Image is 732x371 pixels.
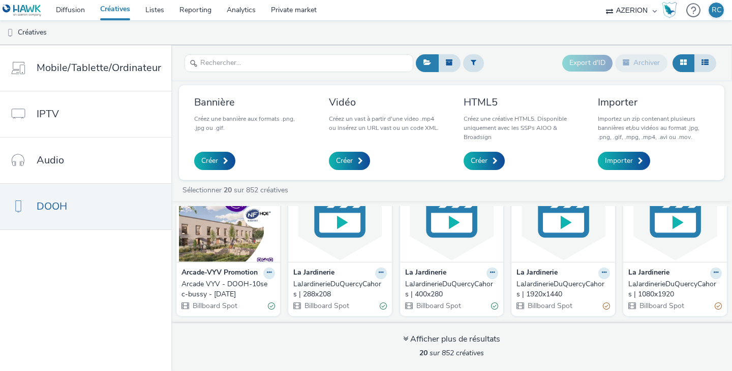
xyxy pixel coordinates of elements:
div: LaJardinerieDuQuercyCahors | 288x208 [293,279,383,300]
strong: La Jardinerie [405,267,446,279]
img: dooh [5,28,15,38]
div: Valide [491,300,498,311]
h3: Bannière [194,95,306,109]
a: Importer [598,152,650,170]
img: Arcade VYV - DOOH-10sec-bussy - October2025 visual [179,163,278,262]
button: Grille [673,54,694,72]
span: Créer [201,156,218,166]
a: LaJardinerieDuQuercyCahors | 400x280 [405,279,499,300]
a: LaJardinerieDuQuercyCahors | 288x208 [293,279,387,300]
a: Créer [329,152,370,170]
a: LaJardinerieDuQuercyCahors | 1920x1440 [516,279,610,300]
strong: 20 [224,185,232,195]
img: LaJardinerieDuQuercyCahors | 288x208 visual [291,163,389,262]
p: Créez une créative HTML5. Disponible uniquement avec les SSPs AIOO & Broadsign [464,114,575,142]
strong: La Jardinerie [516,267,558,279]
a: Hawk Academy [662,2,681,18]
span: Créer [336,156,353,166]
span: Billboard Spot [415,301,461,311]
div: LaJardinerieDuQuercyCahors | 1080x1920 [628,279,718,300]
span: Billboard Spot [192,301,237,311]
div: RC [712,3,721,18]
img: LaJardinerieDuQuercyCahors | 400x280 visual [403,163,501,262]
span: Mobile/Tablette/Ordinateur [37,60,161,75]
div: LaJardinerieDuQuercyCahors | 400x280 [405,279,495,300]
strong: La Jardinerie [293,267,334,279]
span: sur 852 créatives [419,348,484,358]
span: Billboard Spot [638,301,684,311]
div: Arcade VYV - DOOH-10sec-bussy - [DATE] [181,279,271,300]
button: Liste [694,54,716,72]
img: LaJardinerieDuQuercyCahors | 1080x1920 visual [626,163,724,262]
button: Archiver [615,54,667,72]
img: Hawk Academy [662,2,677,18]
div: Partiellement valide [603,300,610,311]
strong: La Jardinerie [628,267,669,279]
button: Export d'ID [562,55,613,71]
div: Partiellement valide [715,300,722,311]
img: LaJardinerieDuQuercyCahors | 1920x1440 visual [514,163,613,262]
input: Rechercher... [185,54,413,72]
h3: Vidéo [329,95,440,109]
p: Créez un vast à partir d'une video .mp4 ou insérez un URL vast ou un code XML. [329,114,440,132]
h3: Importer [598,95,709,109]
strong: 20 [419,348,428,358]
div: LaJardinerieDuQuercyCahors | 1920x1440 [516,279,606,300]
a: Sélectionner sur 852 créatives [181,185,292,195]
div: Afficher plus de résultats [403,333,500,345]
div: Valide [268,300,275,311]
a: LaJardinerieDuQuercyCahors | 1080x1920 [628,279,722,300]
span: Billboard Spot [527,301,572,311]
h3: HTML5 [464,95,575,109]
span: DOOH [37,199,67,214]
a: Créer [464,152,505,170]
span: Importer [605,156,633,166]
span: Billboard Spot [303,301,349,311]
span: Audio [37,153,64,167]
p: Importez un zip contenant plusieurs bannières et/ou vidéos au format .jpg, .png, .gif, .mpg, .mp4... [598,114,709,142]
p: Créez une bannière aux formats .png, .jpg ou .gif. [194,114,306,132]
span: Créer [471,156,487,166]
img: undefined Logo [3,4,42,17]
span: IPTV [37,107,59,121]
a: Créer [194,152,235,170]
div: Valide [380,300,387,311]
strong: Arcade-VYV Promotion [181,267,258,279]
a: Arcade VYV - DOOH-10sec-bussy - [DATE] [181,279,275,300]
